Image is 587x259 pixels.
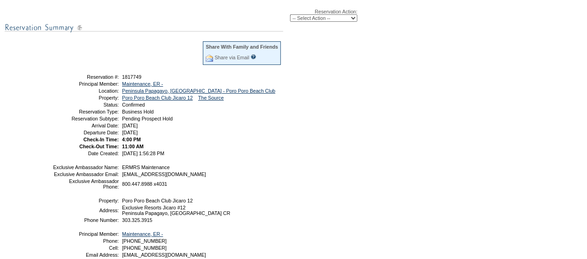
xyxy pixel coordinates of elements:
a: Poro Poro Beach Club Jicaro 12 [122,95,193,101]
span: Confirmed [122,102,145,107]
td: Phone: [52,238,119,244]
td: Date Created: [52,151,119,156]
td: Location: [52,88,119,94]
td: Reservation Subtype: [52,116,119,121]
td: Principal Member: [52,81,119,87]
a: Share via Email [214,55,249,60]
a: Maintenance, ER - [122,81,163,87]
td: Property: [52,198,119,203]
td: Exclusive Ambassador Phone: [52,178,119,190]
span: Exclusive Resorts Jicaro #12 Peninsula Papagayo, [GEOGRAPHIC_DATA] CR [122,205,230,216]
span: [EMAIL_ADDRESS][DOMAIN_NAME] [122,171,206,177]
strong: Check-Out Time: [79,144,119,149]
td: Property: [52,95,119,101]
span: 800.447.8988 x4031 [122,181,167,187]
a: The Source [198,95,224,101]
span: [DATE] [122,123,138,128]
td: Status: [52,102,119,107]
strong: Check-In Time: [84,137,119,142]
span: 4:00 PM [122,137,141,142]
td: Departure Date: [52,130,119,135]
div: Reservation Action: [5,9,357,22]
a: Peninsula Papagayo, [GEOGRAPHIC_DATA] - Poro Poro Beach Club [122,88,275,94]
td: Principal Member: [52,231,119,237]
td: Cell: [52,245,119,251]
span: Poro Poro Beach Club Jicaro 12 [122,198,193,203]
div: Share With Family and Friends [206,44,278,50]
span: [PHONE_NUMBER] [122,238,167,244]
a: Maintenance, ER - [122,231,163,237]
td: Reservation Type: [52,109,119,114]
span: 1817749 [122,74,142,80]
img: subTtlResSummary.gif [5,22,283,33]
span: [DATE] [122,130,138,135]
span: ERMRS Maintenance [122,164,169,170]
td: Phone Number: [52,217,119,223]
span: 303.325.3915 [122,217,152,223]
td: Arrival Date: [52,123,119,128]
td: Exclusive Ambassador Email: [52,171,119,177]
span: [PHONE_NUMBER] [122,245,167,251]
td: Exclusive Ambassador Name: [52,164,119,170]
td: Address: [52,205,119,216]
span: 11:00 AM [122,144,143,149]
span: Business Hold [122,109,154,114]
span: Pending Prospect Hold [122,116,173,121]
span: [DATE] 1:56:28 PM [122,151,164,156]
td: Email Address: [52,252,119,258]
input: What is this? [251,54,256,59]
span: [EMAIL_ADDRESS][DOMAIN_NAME] [122,252,206,258]
td: Reservation #: [52,74,119,80]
